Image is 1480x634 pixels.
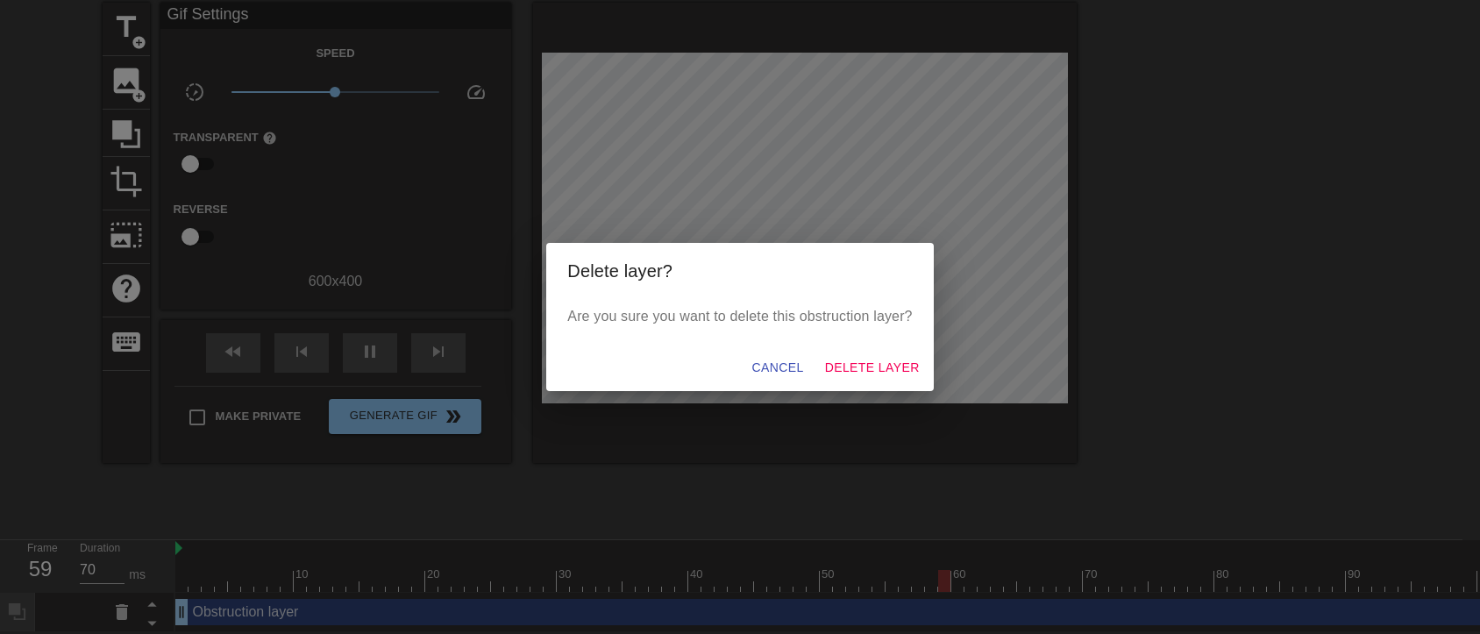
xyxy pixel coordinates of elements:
button: Delete Layer [818,352,927,384]
span: Cancel [751,357,803,379]
p: Are you sure you want to delete this obstruction layer? [567,306,912,327]
h2: Delete layer? [567,257,912,285]
button: Cancel [744,352,810,384]
span: Delete Layer [825,357,920,379]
